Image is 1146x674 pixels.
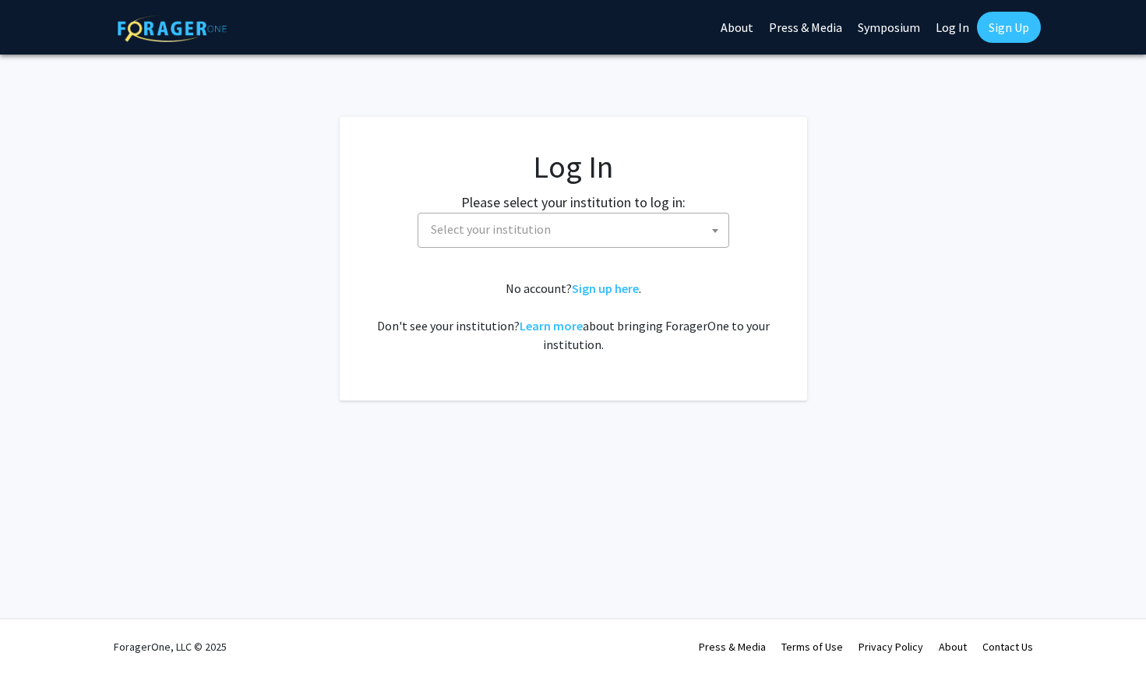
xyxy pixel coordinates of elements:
[118,15,227,42] img: ForagerOne Logo
[977,12,1041,43] a: Sign Up
[431,221,551,237] span: Select your institution
[781,640,843,654] a: Terms of Use
[418,213,729,248] span: Select your institution
[461,192,686,213] label: Please select your institution to log in:
[859,640,923,654] a: Privacy Policy
[371,148,776,185] h1: Log In
[371,279,776,354] div: No account? . Don't see your institution? about bringing ForagerOne to your institution.
[982,640,1033,654] a: Contact Us
[520,318,583,333] a: Learn more about bringing ForagerOne to your institution
[939,640,967,654] a: About
[114,619,227,674] div: ForagerOne, LLC © 2025
[425,213,728,245] span: Select your institution
[699,640,766,654] a: Press & Media
[572,281,639,296] a: Sign up here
